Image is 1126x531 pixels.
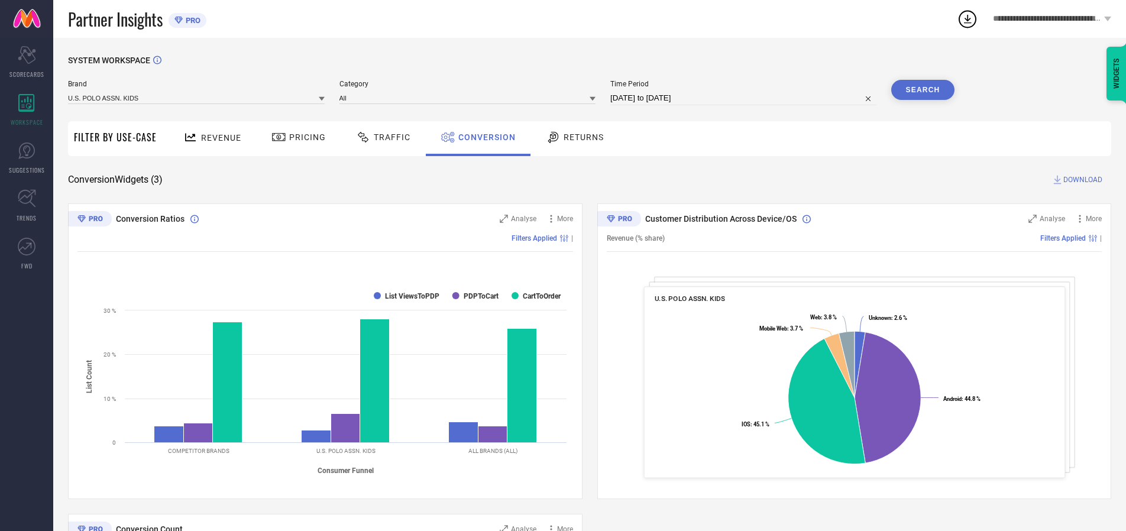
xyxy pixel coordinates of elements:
[868,315,891,321] tspan: Unknown
[168,448,229,454] text: COMPETITOR BRANDS
[112,439,116,446] text: 0
[385,292,439,300] text: List ViewsToPDP
[68,56,150,65] span: SYSTEM WORKSPACE
[68,7,163,31] span: Partner Insights
[468,448,517,454] text: ALL BRANDS (ALL)
[610,91,876,105] input: Select time period
[511,215,536,223] span: Analyse
[564,132,604,142] span: Returns
[1063,174,1102,186] span: DOWNLOAD
[316,448,376,454] text: U.S. POLO ASSN. KIDS
[1086,215,1102,223] span: More
[943,396,962,402] tspan: Android
[289,132,326,142] span: Pricing
[759,325,787,332] tspan: Mobile Web
[318,467,374,475] tspan: Consumer Funnel
[1040,215,1065,223] span: Analyse
[512,234,557,242] span: Filters Applied
[741,421,769,428] text: : 45.1 %
[645,214,797,224] span: Customer Distribution Across Device/OS
[810,314,821,320] tspan: Web
[597,211,641,229] div: Premium
[103,351,116,358] text: 20 %
[1100,234,1102,242] span: |
[610,80,876,88] span: Time Period
[1040,234,1086,242] span: Filters Applied
[571,234,573,242] span: |
[339,80,596,88] span: Category
[957,8,978,30] div: Open download list
[810,314,837,320] text: : 3.8 %
[116,214,185,224] span: Conversion Ratios
[464,292,499,300] text: PDPToCart
[523,292,561,300] text: CartToOrder
[943,396,981,402] text: : 44.8 %
[9,166,45,174] span: SUGGESTIONS
[17,213,37,222] span: TRENDS
[891,80,955,100] button: Search
[183,16,200,25] span: PRO
[68,211,112,229] div: Premium
[654,294,724,303] span: U.S. POLO ASSN. KIDS
[607,234,665,242] span: Revenue (% share)
[374,132,410,142] span: Traffic
[11,118,43,127] span: WORKSPACE
[500,215,508,223] svg: Zoom
[74,130,157,144] span: Filter By Use-Case
[557,215,573,223] span: More
[68,174,163,186] span: Conversion Widgets ( 3 )
[868,315,907,321] text: : 2.6 %
[9,70,44,79] span: SCORECARDS
[458,132,516,142] span: Conversion
[68,80,325,88] span: Brand
[21,261,33,270] span: FWD
[741,421,750,428] tspan: IOS
[103,307,116,314] text: 30 %
[103,396,116,402] text: 10 %
[1028,215,1037,223] svg: Zoom
[759,325,803,332] text: : 3.7 %
[85,360,93,393] tspan: List Count
[201,133,241,143] span: Revenue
